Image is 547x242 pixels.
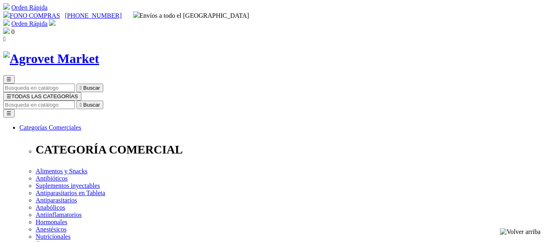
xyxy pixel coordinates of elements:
span: Buscar [83,102,100,108]
span: Buscar [83,85,100,91]
a: Nutricionales [36,233,70,240]
a: Antiinflamatorios [36,211,82,218]
a: Anabólicos [36,204,65,211]
button:  Buscar [77,84,103,92]
span: ☰ [6,93,11,99]
a: Alimentos y Snacks [36,168,87,175]
input: Buscar [3,84,75,92]
i:  [3,36,6,42]
button: ☰TODAS LAS CATEGORÍAS [3,92,81,101]
img: Agrovet Market [3,51,99,66]
a: Orden Rápida [11,4,47,11]
a: Acceda a su cuenta de cliente [49,20,55,27]
img: shopping-cart.svg [3,3,10,10]
a: Antibióticos [36,175,68,182]
span: Envíos a todo el [GEOGRAPHIC_DATA] [133,12,249,19]
span: 0 [11,28,15,35]
i:  [80,102,82,108]
img: shopping-cart.svg [3,19,10,26]
img: phone.svg [3,11,10,18]
button: ☰ [3,75,15,84]
i:  [80,85,82,91]
a: Suplementos inyectables [36,182,100,189]
img: Volver arriba [500,228,541,236]
img: user.svg [49,19,55,26]
a: Orden Rápida [11,20,47,27]
a: Antiparasitarios [36,197,77,204]
img: shopping-bag.svg [3,27,10,34]
a: FONO COMPRAS [3,12,60,19]
button: ☰ [3,109,15,118]
a: Antiparasitarios en Tableta [36,189,105,196]
button:  Buscar [77,101,103,109]
a: Anestésicos [36,226,66,233]
input: Buscar [3,101,75,109]
p: CATEGORÍA COMERCIAL [36,143,544,156]
span: ☰ [6,76,11,82]
a: Hormonales [36,219,67,225]
img: delivery-truck.svg [133,11,140,18]
a: [PHONE_NUMBER] [65,12,121,19]
a: Categorías Comerciales [19,124,81,131]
